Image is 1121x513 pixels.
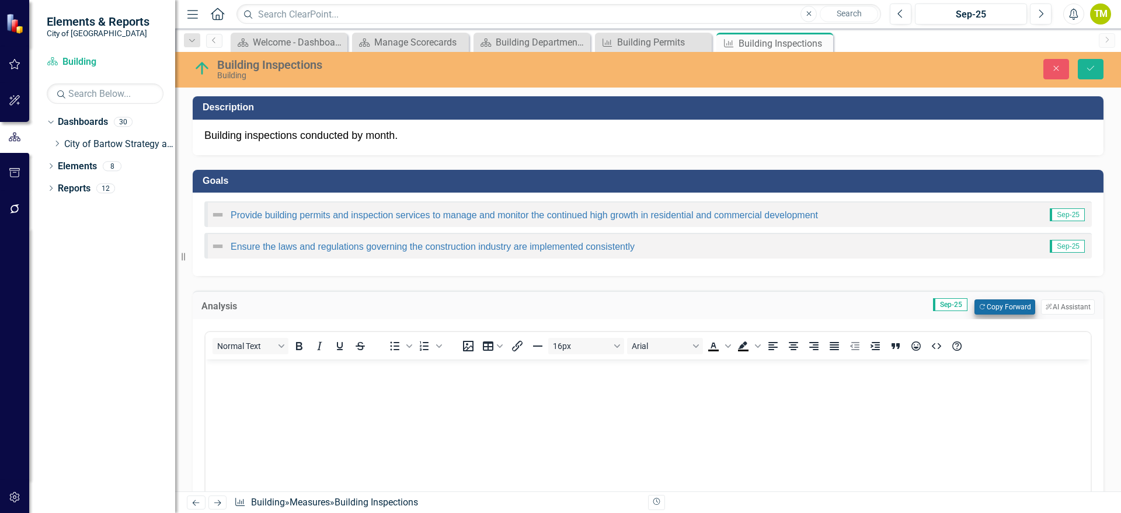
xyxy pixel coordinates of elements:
a: Reports [58,182,90,196]
button: Emojis [906,338,926,354]
div: 12 [96,183,115,193]
h3: Description [203,102,1098,113]
img: On Target [193,59,211,78]
button: Align right [804,338,824,354]
span: Normal Text [217,341,274,351]
a: Provide building permits and inspection services to manage and monitor the continued high growth ... [231,210,818,220]
a: Elements [58,160,97,173]
button: Decrease indent [845,338,865,354]
button: Copy Forward [974,299,1035,315]
div: Sep-25 [919,8,1023,22]
span: Elements & Reports [47,15,149,29]
button: Font Arial [627,338,703,354]
span: Building inspections conducted by month. [204,130,398,141]
span: Arial [632,341,689,351]
div: Background color Black [733,338,763,354]
span: Sep-25 [933,298,967,311]
div: Text color Black [704,338,733,354]
span: Sep-25 [1050,240,1085,253]
div: Building Department Dashboard [496,35,587,50]
a: Measures [290,497,330,508]
img: Not Defined [211,208,225,222]
button: Sep-25 [915,4,1027,25]
div: Building [217,71,704,80]
button: Horizontal line [528,338,548,354]
a: Building [47,55,163,69]
h3: Analysis [201,301,363,312]
a: Building Permits [598,35,709,50]
button: HTML Editor [927,338,946,354]
button: Bold [289,338,309,354]
input: Search Below... [47,83,163,104]
button: Underline [330,338,350,354]
button: Blockquote [886,338,906,354]
input: Search ClearPoint... [236,4,881,25]
button: Search [820,6,878,22]
div: 8 [103,161,121,171]
button: Block Normal Text [213,338,288,354]
img: ClearPoint Strategy [6,13,26,34]
a: Building [251,497,285,508]
button: Italic [309,338,329,354]
a: Building Department Dashboard [476,35,587,50]
button: AI Assistant [1041,299,1095,315]
h3: Goals [203,176,1098,186]
button: Insert image [458,338,478,354]
span: Search [837,9,862,18]
div: Building Permits [617,35,709,50]
button: Help [947,338,967,354]
button: Justify [824,338,844,354]
small: City of [GEOGRAPHIC_DATA] [47,29,149,38]
div: » » [234,496,639,509]
div: Building Inspections [739,36,830,51]
img: Not Defined [211,239,225,253]
a: Dashboards [58,116,108,129]
a: Welcome - Dashboard [234,35,344,50]
div: 30 [114,117,133,127]
a: City of Bartow Strategy and Performance Dashboard [64,138,175,151]
button: Align center [784,338,803,354]
div: Numbered list [415,338,444,354]
button: Table [479,338,507,354]
span: 16px [553,341,610,351]
button: Align left [763,338,783,354]
button: Strikethrough [350,338,370,354]
a: Ensure the laws and regulations governing the construction industry are implemented consistently [231,242,635,252]
button: Font size 16px [548,338,624,354]
div: Bullet list [385,338,414,354]
div: Welcome - Dashboard [253,35,344,50]
div: Manage Scorecards [374,35,466,50]
button: Insert/edit link [507,338,527,354]
div: Building Inspections [335,497,418,508]
button: TM [1090,4,1111,25]
span: Sep-25 [1050,208,1085,221]
button: Increase indent [865,338,885,354]
a: Manage Scorecards [355,35,466,50]
div: Building Inspections [217,58,704,71]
